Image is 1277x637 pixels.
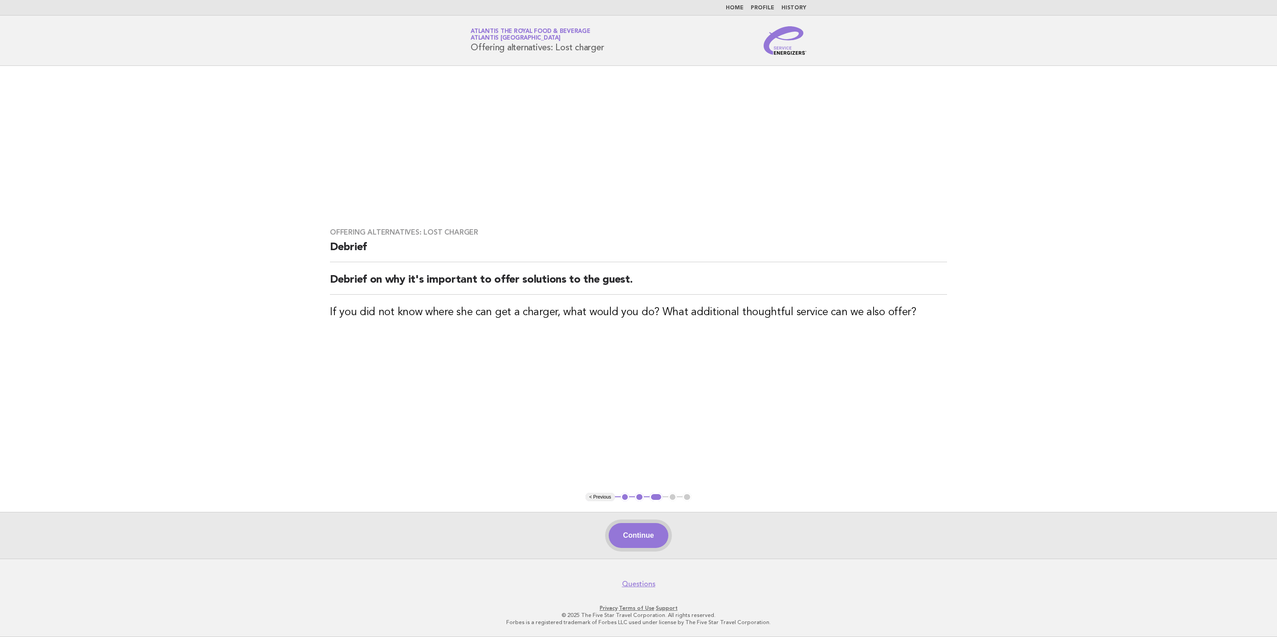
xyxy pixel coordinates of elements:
h1: Offering alternatives: Lost charger [471,29,604,52]
button: 1 [621,493,630,502]
button: 2 [635,493,644,502]
img: Service Energizers [764,26,806,55]
a: Atlantis the Royal Food & BeverageAtlantis [GEOGRAPHIC_DATA] [471,28,590,41]
a: History [781,5,806,11]
a: Privacy [600,605,618,611]
button: < Previous [586,493,614,502]
button: 3 [650,493,663,502]
p: · · [366,605,911,612]
a: Home [726,5,744,11]
span: Atlantis [GEOGRAPHIC_DATA] [471,36,561,41]
a: Questions [622,580,655,588]
h3: Offering alternatives: Lost charger [330,228,947,237]
h2: Debrief on why it's important to offer solutions to the guest. [330,273,947,295]
a: Terms of Use [619,605,655,611]
p: © 2025 The Five Star Travel Corporation. All rights reserved. [366,612,911,619]
a: Support [656,605,678,611]
h2: Debrief [330,240,947,262]
a: Profile [751,5,774,11]
h3: If you did not know where she can get a charger, what would you do? What additional thoughtful se... [330,305,947,320]
p: Forbes is a registered trademark of Forbes LLC used under license by The Five Star Travel Corpora... [366,619,911,626]
button: Continue [609,523,668,548]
